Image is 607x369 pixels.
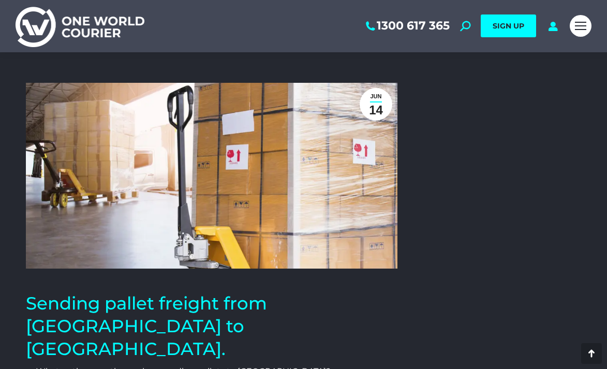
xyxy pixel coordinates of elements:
[26,292,397,361] h1: Sending pallet freight from [GEOGRAPHIC_DATA] to [GEOGRAPHIC_DATA].
[370,92,381,101] span: Jun
[570,15,591,37] a: Mobile menu icon
[481,14,536,37] a: SIGN UP
[493,21,524,31] span: SIGN UP
[16,5,144,47] img: One World Courier
[364,19,450,33] a: 1300 617 365
[369,102,383,117] span: 14
[26,83,397,269] img: pallets-freight-container-trolley
[360,88,392,121] a: Jun14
